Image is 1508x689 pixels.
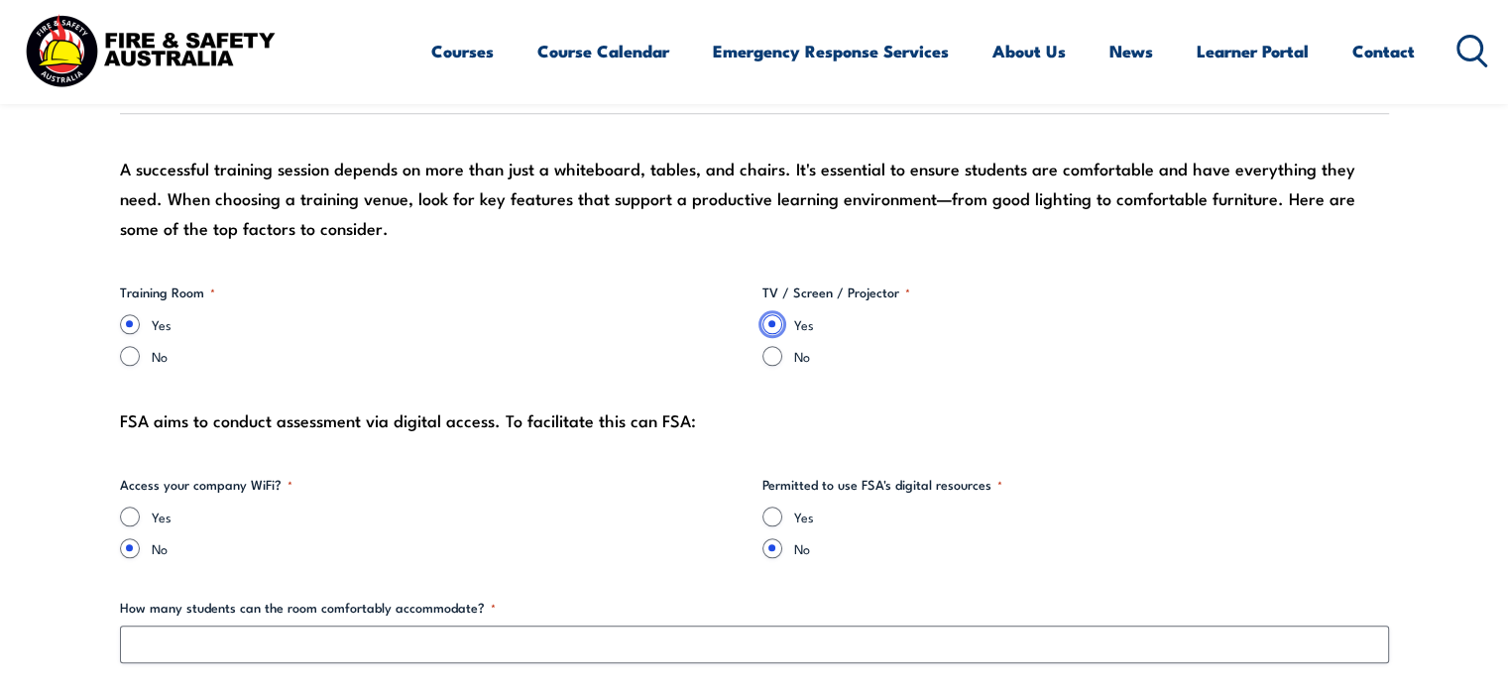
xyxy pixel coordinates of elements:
[1352,25,1415,77] a: Contact
[537,25,669,77] a: Course Calendar
[120,405,1389,435] div: FSA aims to conduct assessment via digital access. To facilitate this can FSA:
[794,346,1389,366] label: No
[152,314,747,334] label: Yes
[152,538,747,558] label: No
[794,507,1389,526] label: Yes
[762,283,910,302] legend: TV / Screen / Projector
[992,25,1066,77] a: About Us
[794,538,1389,558] label: No
[431,25,494,77] a: Courses
[1197,25,1309,77] a: Learner Portal
[152,346,747,366] label: No
[120,82,1389,105] h3: Facilities checklist
[120,598,1389,618] label: How many students can the room comfortably accommodate?
[120,475,292,495] legend: Access your company WiFi?
[762,475,1002,495] legend: Permitted to use FSA's digital resources
[1109,25,1153,77] a: News
[152,507,747,526] label: Yes
[794,314,1389,334] label: Yes
[120,283,215,302] legend: Training Room
[120,154,1389,243] div: A successful training session depends on more than just a whiteboard, tables, and chairs. It's es...
[713,25,949,77] a: Emergency Response Services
